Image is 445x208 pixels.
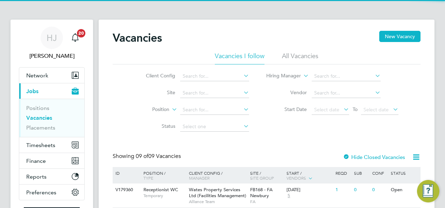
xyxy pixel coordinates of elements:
div: Jobs [19,99,84,137]
span: Alliance Team [189,199,247,204]
label: Status [135,123,175,129]
button: Timesheets [19,137,84,153]
button: Network [19,68,84,83]
label: Site [135,89,175,96]
div: 1 [334,183,352,196]
input: Search for... [312,71,381,81]
span: Preferences [26,189,56,196]
span: Wates Property Services Ltd (Facilities Management) [189,187,246,199]
div: Reqd [334,167,352,179]
a: 20 [68,27,82,49]
span: Finance [26,158,46,164]
div: 0 [370,183,389,196]
span: Manager [189,175,210,181]
div: Site / [248,167,285,184]
span: Holly Jones [19,52,85,60]
span: 5 [287,193,291,199]
label: Client Config [135,72,175,79]
div: Open [389,183,419,196]
li: All Vacancies [282,52,318,64]
div: Showing [113,153,182,160]
span: Network [26,72,48,79]
span: Select date [363,106,389,113]
label: Start Date [267,106,307,112]
span: Type [143,175,153,181]
div: Start / [285,167,334,185]
span: Reports [26,173,47,180]
span: Jobs [26,88,38,95]
input: Search for... [312,88,381,98]
li: Vacancies I follow [215,52,264,64]
a: Positions [26,105,49,111]
label: Hiring Manager [261,72,301,79]
input: Search for... [180,88,249,98]
button: Finance [19,153,84,168]
span: Timesheets [26,142,55,148]
span: Receptionist WC [143,187,178,193]
span: Select date [314,106,339,113]
div: Conf [370,167,389,179]
span: FB168 - FA Newbury [250,187,273,199]
button: Preferences [19,185,84,200]
label: Hide Closed Vacancies [343,154,405,160]
span: Site Group [250,175,274,181]
input: Search for... [180,105,249,115]
input: Select one [180,122,249,132]
div: Position / [138,167,187,184]
a: HJ[PERSON_NAME] [19,27,85,60]
div: ID [114,167,138,179]
label: Vendor [267,89,307,96]
div: Status [389,167,419,179]
button: Jobs [19,83,84,99]
span: To [351,105,360,114]
span: Vendors [287,175,306,181]
div: 0 [352,183,370,196]
label: Position [129,106,169,113]
span: 09 Vacancies [136,153,181,160]
a: Vacancies [26,115,52,121]
input: Search for... [180,71,249,81]
span: Temporary [143,193,185,199]
a: Placements [26,124,55,131]
h2: Vacancies [113,31,162,45]
span: 20 [77,29,85,37]
button: Reports [19,169,84,184]
button: Engage Resource Center [417,180,439,202]
span: FA [250,199,283,204]
div: Sub [352,167,370,179]
div: Client Config / [187,167,248,184]
div: [DATE] [287,187,332,193]
span: 09 of [136,153,148,160]
div: V179360 [114,183,138,196]
span: HJ [47,33,57,42]
button: New Vacancy [379,31,421,42]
